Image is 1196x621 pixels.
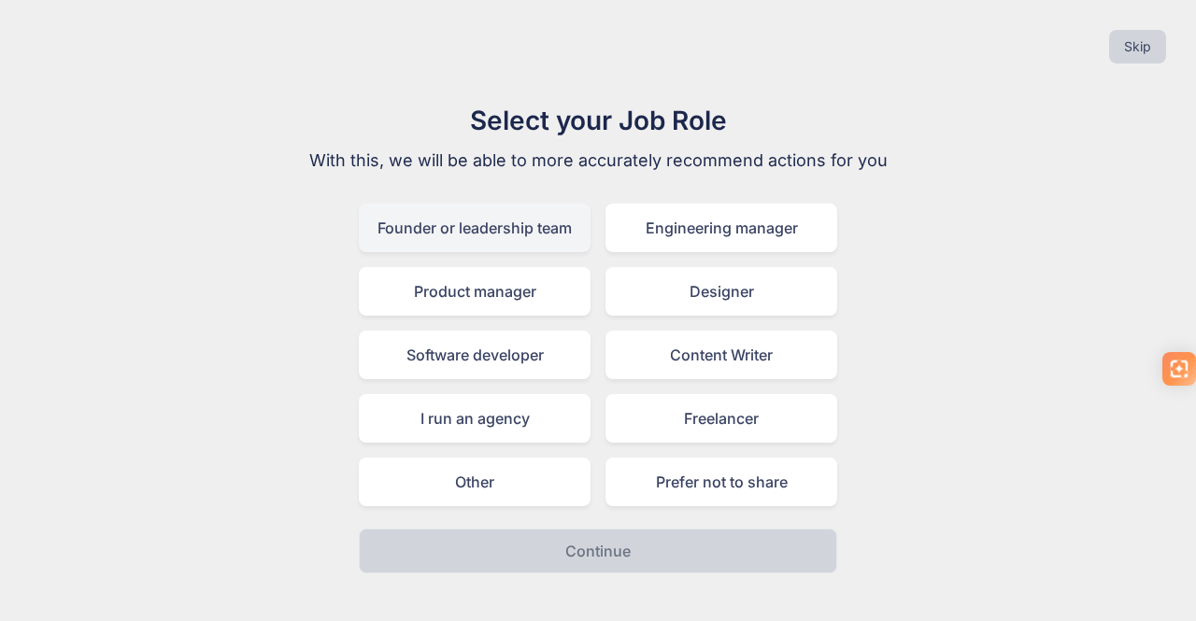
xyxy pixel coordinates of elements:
div: Designer [605,267,837,316]
button: Skip [1109,30,1166,64]
p: With this, we will be able to more accurately recommend actions for you [284,148,912,174]
div: Freelancer [605,394,837,443]
div: Engineering manager [605,204,837,252]
div: Prefer not to share [605,458,837,506]
div: I run an agency [359,394,591,443]
div: Product manager [359,267,591,316]
div: Other [359,458,591,506]
p: Continue [565,540,631,562]
h1: Select your Job Role [284,101,912,140]
div: Founder or leadership team [359,204,591,252]
div: Content Writer [605,331,837,379]
div: Software developer [359,331,591,379]
button: Continue [359,529,837,573]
